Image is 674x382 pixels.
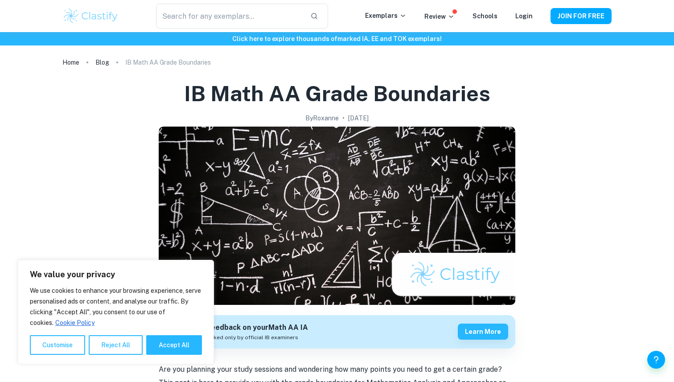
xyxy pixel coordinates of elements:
[125,58,211,67] p: IB Math AA Grade Boundaries
[458,324,508,340] button: Learn more
[2,34,672,44] h6: Click here to explore thousands of marked IA, EE and TOK exemplars !
[30,269,202,280] p: We value your privacy
[89,335,143,355] button: Reject All
[95,56,109,69] a: Blog
[30,335,85,355] button: Customise
[473,12,497,20] a: Schools
[647,351,665,369] button: Help and Feedback
[192,322,308,333] h6: Get feedback on your Math AA IA
[424,12,455,21] p: Review
[55,319,95,327] a: Cookie Policy
[18,260,214,364] div: We value your privacy
[204,333,298,341] span: Marked only by official IB examiners
[159,315,515,349] a: Get feedback on yourMath AA IAMarked only by official IB examinersLearn more
[146,335,202,355] button: Accept All
[159,127,515,305] img: IB Math AA Grade Boundaries cover image
[305,113,339,123] h2: By Roxanne
[365,11,407,21] p: Exemplars
[62,56,79,69] a: Home
[348,113,369,123] h2: [DATE]
[551,8,612,24] button: JOIN FOR FREE
[515,12,533,20] a: Login
[342,113,345,123] p: •
[184,79,490,108] h1: IB Math AA Grade Boundaries
[62,7,119,25] img: Clastify logo
[30,285,202,328] p: We use cookies to enhance your browsing experience, serve personalised ads or content, and analys...
[156,4,303,29] input: Search for any exemplars...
